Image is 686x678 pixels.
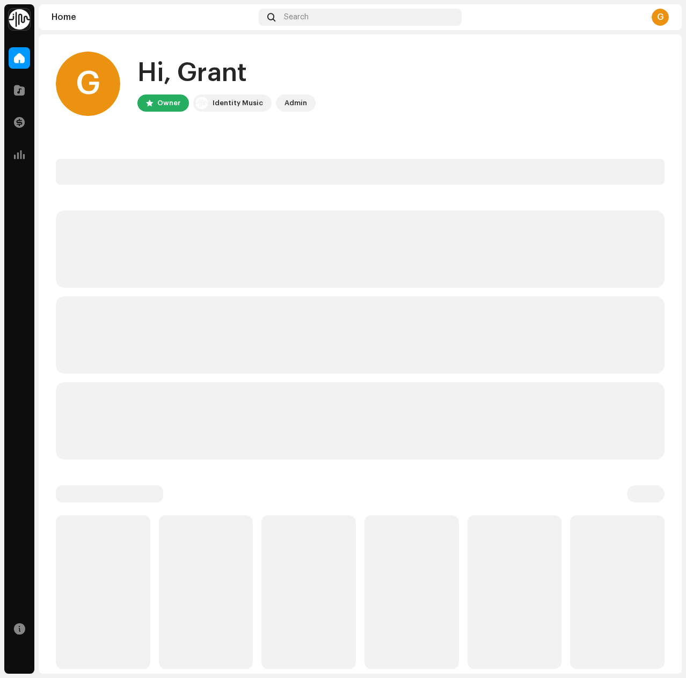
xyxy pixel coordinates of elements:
div: G [56,52,120,116]
div: Identity Music [213,97,263,110]
img: 0f74c21f-6d1c-4dbc-9196-dbddad53419e [9,9,30,30]
div: Home [52,13,254,21]
div: Owner [157,97,180,110]
img: 0f74c21f-6d1c-4dbc-9196-dbddad53419e [195,97,208,110]
div: Admin [284,97,307,110]
div: G [652,9,669,26]
span: Search [284,13,309,21]
div: Hi, Grant [137,56,316,90]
